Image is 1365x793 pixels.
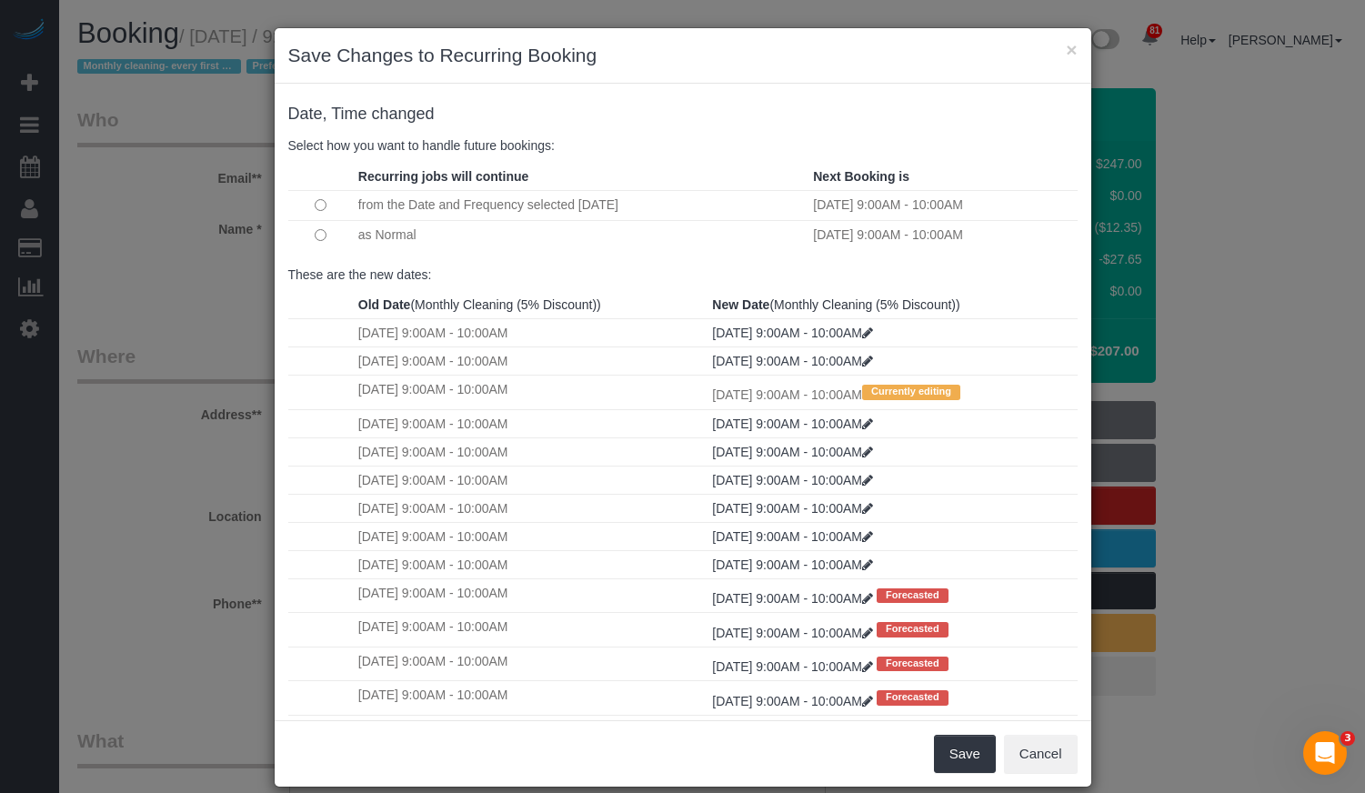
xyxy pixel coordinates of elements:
strong: Recurring jobs will continue [358,169,528,184]
a: [DATE] 9:00AM - 10:00AM [712,659,877,674]
a: [DATE] 9:00AM - 10:00AM [712,445,873,459]
h3: Save Changes to Recurring Booking [288,42,1078,69]
span: Forecasted [877,588,948,603]
p: Select how you want to handle future bookings: [288,136,1078,155]
th: (Monthly Cleaning (5% Discount)) [354,291,708,319]
p: These are the new dates: [288,266,1078,284]
td: [DATE] 9:00AM - 10:00AM [354,578,708,612]
strong: New Date [712,297,769,312]
td: [DATE] 9:00AM - 10:00AM [354,522,708,550]
a: [DATE] 9:00AM - 10:00AM [712,694,877,708]
button: × [1066,40,1077,59]
span: Forecasted [877,622,948,637]
a: [DATE] 9:00AM - 10:00AM [712,626,877,640]
iframe: Intercom live chat [1303,731,1347,775]
span: Forecasted [877,690,948,705]
a: [DATE] 9:00AM - 10:00AM [712,591,877,606]
strong: Old Date [358,297,411,312]
span: 3 [1340,731,1355,746]
td: [DATE] 9:00AM - 10:00AM [354,437,708,466]
td: [DATE] 9:00AM - 10:00AM [354,681,708,715]
td: as Normal [354,220,808,250]
td: [DATE] 9:00AM - 10:00AM [354,347,708,376]
a: [DATE] 9:00AM - 10:00AM [712,417,873,431]
td: [DATE] 9:00AM - 10:00AM [708,376,1077,409]
a: [DATE] 9:00AM - 10:00AM [712,501,873,516]
a: [DATE] 9:00AM - 10:00AM [712,529,873,544]
button: Save [934,735,996,773]
th: (Monthly Cleaning (5% Discount)) [708,291,1077,319]
td: [DATE] 9:00AM - 10:00AM [354,466,708,494]
td: [DATE] 9:00AM - 10:00AM [354,550,708,578]
span: Forecasted [877,657,948,671]
button: Cancel [1004,735,1078,773]
td: [DATE] 9:00AM - 10:00AM [354,409,708,437]
a: [DATE] 9:00AM - 10:00AM [712,326,873,340]
td: [DATE] 9:00AM - 10:00AM [808,220,1077,250]
td: [DATE] 9:00AM - 10:00AM [354,715,708,748]
a: [DATE] 9:00AM - 10:00AM [712,557,873,572]
a: [DATE] 9:00AM - 10:00AM [712,473,873,487]
strong: Next Booking is [813,169,909,184]
td: [DATE] 9:00AM - 10:00AM [354,494,708,522]
td: [DATE] 9:00AM - 10:00AM [808,190,1077,220]
td: [DATE] 9:00AM - 10:00AM [354,376,708,409]
span: Date, Time [288,105,367,123]
h4: changed [288,105,1078,124]
td: [DATE] 9:00AM - 10:00AM [354,613,708,647]
td: [DATE] 9:00AM - 10:00AM [354,647,708,680]
td: [DATE] 9:00AM - 10:00AM [354,319,708,347]
a: [DATE] 9:00AM - 10:00AM [712,354,873,368]
span: Currently editing [862,385,960,399]
td: from the Date and Frequency selected [DATE] [354,190,808,220]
